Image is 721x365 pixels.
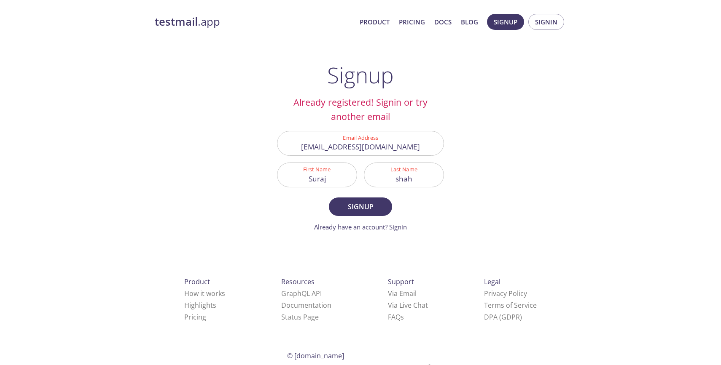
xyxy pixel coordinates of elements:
[281,301,331,310] a: Documentation
[484,312,522,322] a: DPA (GDPR)
[434,16,452,27] a: Docs
[314,223,407,231] a: Already have an account? Signin
[155,14,198,29] strong: testmail
[388,289,417,298] a: Via Email
[327,62,394,88] h1: Signup
[388,312,404,322] a: FAQ
[360,16,390,27] a: Product
[401,312,404,322] span: s
[487,14,524,30] button: Signup
[388,301,428,310] a: Via Live Chat
[484,277,500,286] span: Legal
[484,289,527,298] a: Privacy Policy
[184,289,225,298] a: How it works
[528,14,564,30] button: Signin
[184,301,216,310] a: Highlights
[281,289,322,298] a: GraphQL API
[484,301,537,310] a: Terms of Service
[184,277,210,286] span: Product
[329,197,392,216] button: Signup
[287,351,344,360] span: © [DOMAIN_NAME]
[535,16,557,27] span: Signin
[388,277,414,286] span: Support
[281,277,315,286] span: Resources
[338,201,383,213] span: Signup
[277,95,444,124] h2: Already registered! Signin or try another email
[494,16,517,27] span: Signup
[281,312,319,322] a: Status Page
[155,15,353,29] a: testmail.app
[399,16,425,27] a: Pricing
[461,16,478,27] a: Blog
[184,312,206,322] a: Pricing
